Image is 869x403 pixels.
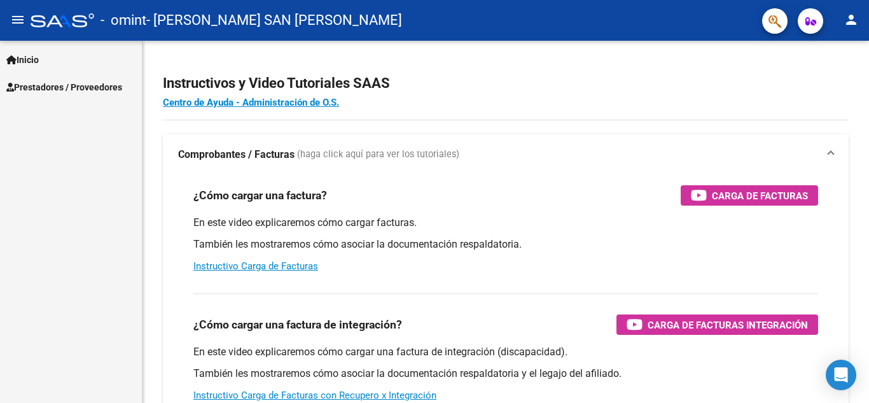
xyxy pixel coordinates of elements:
mat-icon: person [844,12,859,27]
span: Carga de Facturas Integración [648,317,808,333]
strong: Comprobantes / Facturas [178,148,295,162]
span: Inicio [6,53,39,67]
mat-expansion-panel-header: Comprobantes / Facturas (haga click aquí para ver los tutoriales) [163,134,849,175]
a: Centro de Ayuda - Administración de O.S. [163,97,339,108]
p: También les mostraremos cómo asociar la documentación respaldatoria y el legajo del afiliado. [193,367,818,381]
button: Carga de Facturas Integración [616,315,818,335]
span: (haga click aquí para ver los tutoriales) [297,148,459,162]
span: - omint [101,6,146,34]
span: - [PERSON_NAME] SAN [PERSON_NAME] [146,6,402,34]
h2: Instructivos y Video Tutoriales SAAS [163,71,849,95]
span: Carga de Facturas [712,188,808,204]
h3: ¿Cómo cargar una factura de integración? [193,316,402,334]
div: Open Intercom Messenger [826,360,856,390]
button: Carga de Facturas [681,185,818,206]
mat-icon: menu [10,12,25,27]
p: También les mostraremos cómo asociar la documentación respaldatoria. [193,237,818,251]
span: Prestadores / Proveedores [6,80,122,94]
a: Instructivo Carga de Facturas con Recupero x Integración [193,390,436,401]
h3: ¿Cómo cargar una factura? [193,187,327,204]
a: Instructivo Carga de Facturas [193,260,318,272]
p: En este video explicaremos cómo cargar facturas. [193,216,818,230]
p: En este video explicaremos cómo cargar una factura de integración (discapacidad). [193,345,818,359]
